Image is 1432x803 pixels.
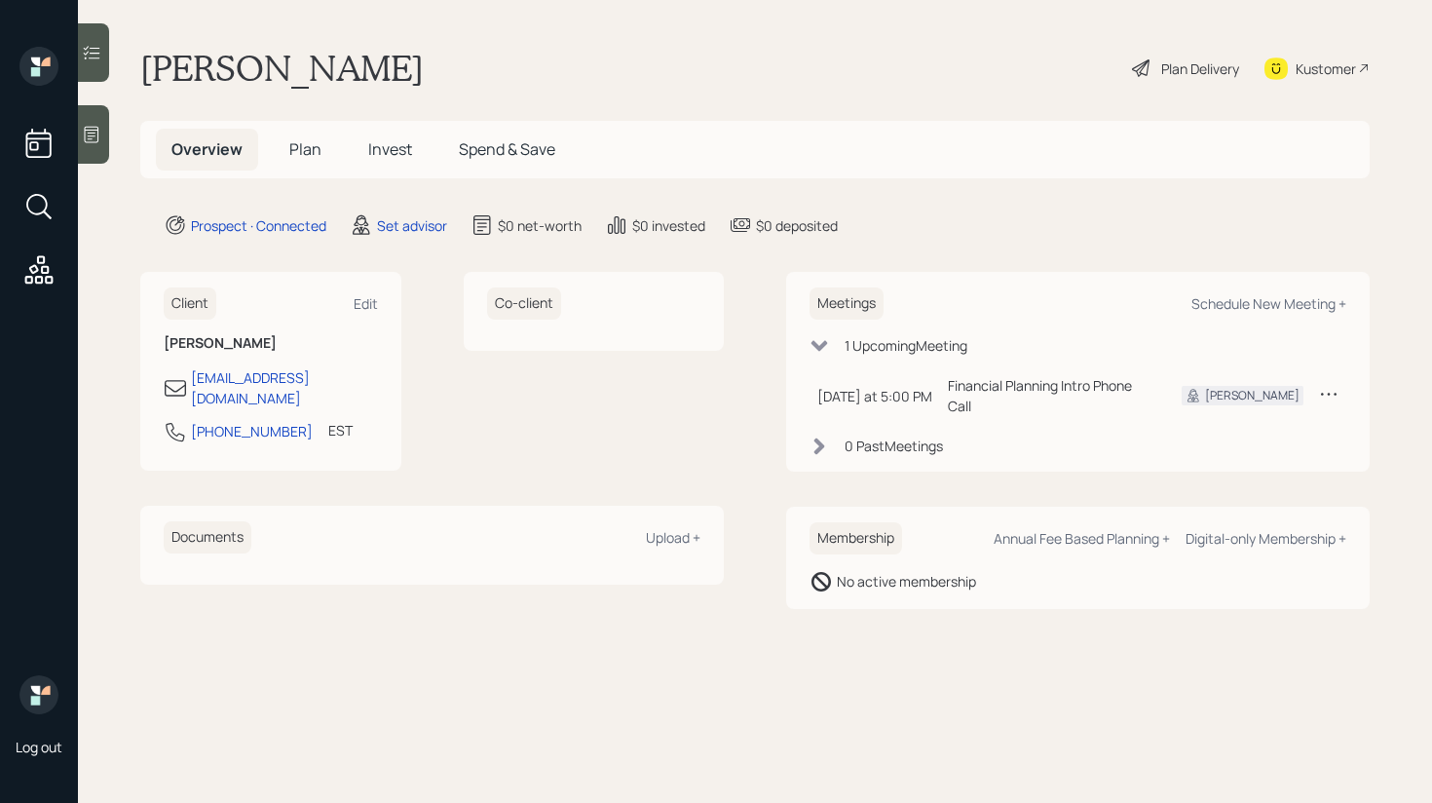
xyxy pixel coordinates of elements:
div: 1 Upcoming Meeting [845,335,967,356]
div: Upload + [646,528,700,547]
h6: Membership [810,522,902,554]
div: Financial Planning Intro Phone Call [948,375,1150,416]
div: [EMAIL_ADDRESS][DOMAIN_NAME] [191,367,378,408]
div: [DATE] at 5:00 PM [817,386,932,406]
div: Edit [354,294,378,313]
div: Log out [16,738,62,756]
div: EST [328,420,353,440]
div: Kustomer [1296,58,1356,79]
h6: [PERSON_NAME] [164,335,378,352]
div: $0 net-worth [498,215,582,236]
div: Set advisor [377,215,447,236]
div: Prospect · Connected [191,215,326,236]
span: Plan [289,138,321,160]
h6: Co-client [487,287,561,320]
h6: Meetings [810,287,884,320]
div: Schedule New Meeting + [1191,294,1346,313]
div: [PHONE_NUMBER] [191,421,313,441]
span: Invest [368,138,412,160]
div: [PERSON_NAME] [1205,387,1300,404]
div: Digital-only Membership + [1186,529,1346,548]
span: Overview [171,138,243,160]
div: Plan Delivery [1161,58,1239,79]
h6: Documents [164,521,251,554]
div: Annual Fee Based Planning + [994,529,1170,548]
h1: [PERSON_NAME] [140,47,424,90]
div: No active membership [837,571,976,592]
div: 0 Past Meeting s [845,436,943,456]
img: retirable_logo.png [19,675,58,714]
div: $0 deposited [756,215,838,236]
h6: Client [164,287,216,320]
span: Spend & Save [459,138,555,160]
div: $0 invested [632,215,705,236]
